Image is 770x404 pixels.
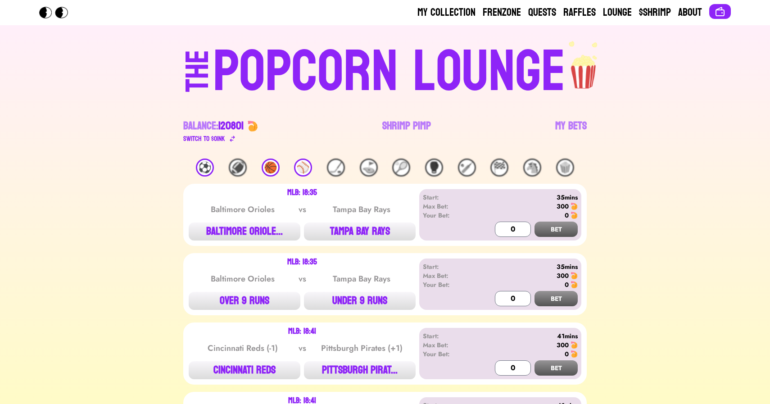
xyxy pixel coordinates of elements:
div: 35mins [475,262,578,271]
div: 🏒 [327,159,345,177]
div: 🏏 [458,159,476,177]
div: ⛳️ [360,159,378,177]
button: TAMPA BAY RAYS [304,222,416,241]
img: Popcorn [39,7,75,18]
button: OVER 9 RUNS [189,292,300,310]
div: Switch to $ OINK [183,133,225,144]
img: 🍤 [571,272,578,279]
div: Pittsburgh Pirates (+1) [316,342,407,354]
div: 300 [557,340,569,350]
a: Lounge [603,5,632,20]
div: 41mins [475,331,578,340]
img: 🍤 [571,341,578,349]
div: Baltimore Orioles [197,203,288,216]
div: Cincinnati Reds (-1) [197,342,288,354]
div: MLB: 18:35 [287,189,317,196]
div: POPCORN LOUNGE [213,43,566,101]
div: Max Bet: [423,271,475,280]
div: Tampa Bay Rays [316,272,407,285]
div: 🏀 [262,159,280,177]
div: MLB: 18:41 [288,328,316,335]
img: 🍤 [571,203,578,210]
div: 🍿 [556,159,574,177]
button: BALTIMORE ORIOLE... [189,222,300,241]
div: 35mins [475,193,578,202]
a: Frenzone [483,5,521,20]
img: 🍤 [571,350,578,358]
div: Max Bet: [423,340,475,350]
div: Baltimore Orioles [197,272,288,285]
div: Balance: [183,119,244,133]
div: MLB: 18:35 [287,259,317,266]
div: ⚽️ [196,159,214,177]
button: PITTSBURGH PIRAT... [304,361,416,379]
div: 300 [557,271,569,280]
img: Connect wallet [715,6,725,17]
a: About [678,5,702,20]
div: Start: [423,262,475,271]
div: 0 [565,350,569,359]
div: ⚾️ [294,159,312,177]
div: 0 [565,211,569,220]
a: Raffles [563,5,596,20]
div: vs [297,342,308,354]
div: 🐴 [523,159,541,177]
div: Your Bet: [423,211,475,220]
div: vs [297,272,308,285]
button: BET [534,222,578,237]
div: vs [297,203,308,216]
div: Tampa Bay Rays [316,203,407,216]
div: Start: [423,331,475,340]
div: Your Bet: [423,280,475,289]
div: 🎾 [392,159,410,177]
div: 🥊 [425,159,443,177]
img: 🍤 [571,212,578,219]
div: 🏁 [490,159,508,177]
button: BET [534,291,578,306]
img: popcorn [566,40,602,90]
img: 🍤 [247,121,258,132]
a: THEPOPCORN LOUNGEpopcorn [108,40,662,101]
button: CINCINNATI REDS [189,361,300,379]
button: BET [534,360,578,376]
div: 🏈 [229,159,247,177]
a: Shrimp Pimp [382,119,431,144]
img: 🍤 [571,281,578,288]
a: My Collection [417,5,476,20]
a: Quests [528,5,556,20]
div: Max Bet: [423,202,475,211]
div: Start: [423,193,475,202]
div: Your Bet: [423,350,475,359]
div: THE [181,50,214,110]
div: 0 [565,280,569,289]
span: 120801 [218,116,244,136]
div: 300 [557,202,569,211]
button: UNDER 9 RUNS [304,292,416,310]
a: $Shrimp [639,5,671,20]
a: My Bets [555,119,587,144]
